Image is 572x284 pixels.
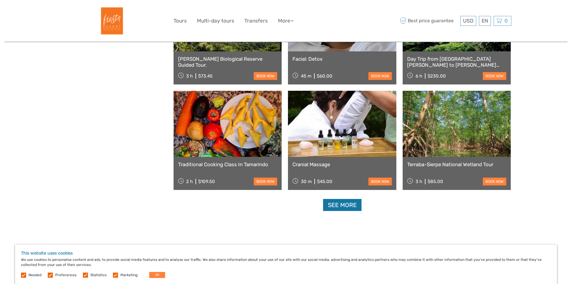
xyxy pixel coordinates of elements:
a: book now [368,72,392,80]
span: 3 h [186,73,193,79]
div: $73.45 [198,73,213,79]
a: Cranial Massage [292,161,392,167]
a: [PERSON_NAME] Biological Reserve Guided Tour. [178,56,277,68]
span: 45 m [301,73,311,79]
label: Statistics [90,273,107,278]
button: Open LiveChat chat widget [69,9,76,17]
a: book now [368,178,392,185]
label: Needed [29,273,41,278]
button: OK [149,272,165,278]
div: $45.00 [317,179,332,184]
a: book now [483,178,506,185]
div: $230.00 [428,73,446,79]
img: Fiesta Resort [95,5,127,37]
div: $60.00 [317,73,332,79]
a: Traditional Cooking Class In Tamarindo [178,161,277,167]
h5: This website uses cookies [21,251,551,256]
span: USD [463,18,474,24]
a: book now [254,178,277,185]
a: book now [483,72,506,80]
a: Facial: Detox [292,56,392,62]
span: 2 h [186,179,193,184]
p: We're away right now. Please check back later! [8,11,68,15]
span: 3 h [416,179,422,184]
a: Tours [174,17,187,25]
div: EN [479,16,491,26]
span: 30 m [301,179,312,184]
a: Day Trip from [GEOGRAPHIC_DATA][PERSON_NAME] to [PERSON_NAME] Canopy Tour [407,56,507,68]
div: We use cookies to personalise content and ads, to provide social media features and to analyse ou... [15,245,557,284]
a: Multi-day tours [197,17,234,25]
label: Marketing [120,273,138,278]
a: book now [254,72,277,80]
span: Best price guarantee [399,16,459,26]
a: Terraba-Sierpe National Wetland Tour [407,161,507,167]
a: See more [323,199,362,211]
span: 6 h [416,73,422,79]
label: Preferences [55,273,77,278]
span: 0 [504,18,509,24]
div: $85.00 [428,179,443,184]
div: $109.50 [198,179,215,184]
a: More [278,17,294,25]
a: Transfers [244,17,268,25]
